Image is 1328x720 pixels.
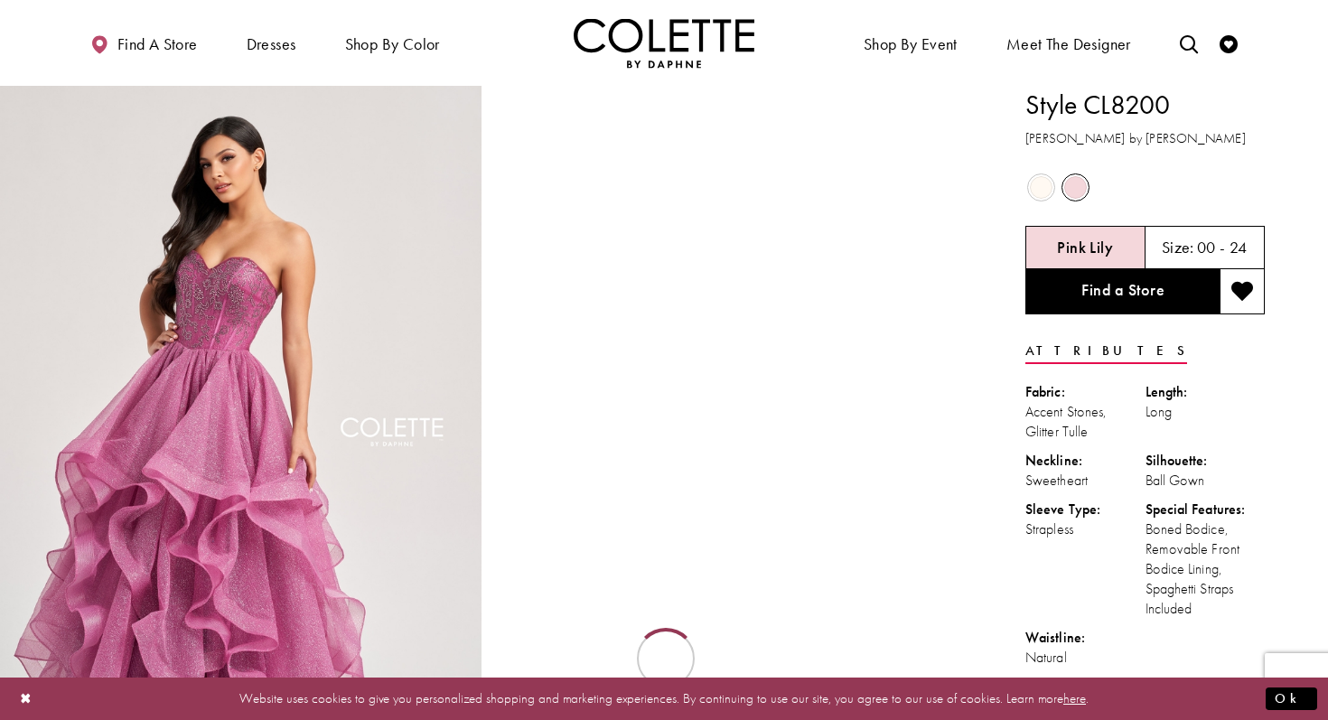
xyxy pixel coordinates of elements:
div: Sleeve Type: [1025,500,1146,519]
h3: [PERSON_NAME] by [PERSON_NAME] [1025,128,1265,149]
a: Attributes [1025,338,1187,364]
span: Size: [1162,237,1194,257]
span: Dresses [242,18,301,68]
div: Special Features: [1146,500,1266,519]
div: Sweetheart [1025,471,1146,491]
span: Shop by color [341,18,444,68]
img: Colette by Daphne [574,18,754,68]
a: Find a Store [1025,269,1220,314]
p: Website uses cookies to give you personalized shopping and marketing experiences. By continuing t... [130,687,1198,711]
h5: Chosen color [1057,238,1113,257]
div: Diamond White [1025,172,1057,203]
a: Toggle search [1175,18,1202,68]
div: Neckline: [1025,451,1146,471]
a: Meet the designer [1002,18,1136,68]
h5: 00 - 24 [1197,238,1248,257]
a: Visit Home Page [574,18,754,68]
span: Shop by color [345,35,440,53]
button: Add to wishlist [1220,269,1265,314]
span: Meet the designer [1006,35,1131,53]
div: Pink Lily [1060,172,1091,203]
div: Fabric: [1025,382,1146,402]
span: Dresses [247,35,296,53]
a: Check Wishlist [1215,18,1242,68]
div: Length: [1146,382,1266,402]
span: Shop By Event [859,18,962,68]
div: Waistline: [1025,628,1146,648]
a: here [1063,689,1086,707]
button: Close Dialog [11,683,42,715]
span: Find a store [117,35,198,53]
div: Boned Bodice, Removable Front Bodice Lining, Spaghetti Straps Included [1146,519,1266,619]
div: Ball Gown [1146,471,1266,491]
a: Find a store [86,18,201,68]
span: Shop By Event [864,35,958,53]
div: Product color controls state depends on size chosen [1025,171,1265,205]
video: Style CL8200 Colette by Daphne #1 autoplay loop mute video [491,86,972,326]
div: Strapless [1025,519,1146,539]
h1: Style CL8200 [1025,86,1265,124]
div: Accent Stones, Glitter Tulle [1025,402,1146,442]
button: Submit Dialog [1266,687,1317,710]
div: Long [1146,402,1266,422]
div: Silhouette: [1146,451,1266,471]
div: Natural [1025,648,1146,668]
